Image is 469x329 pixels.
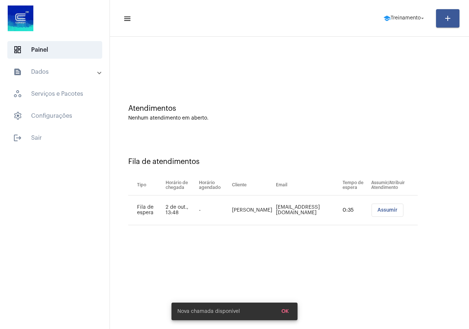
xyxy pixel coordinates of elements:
img: d4669ae0-8c07-2337-4f67-34b0df7f5ae4.jpeg [6,4,35,33]
span: Sair [7,129,102,147]
th: Tipo [128,175,164,195]
td: 0:35 [341,195,369,225]
td: [EMAIL_ADDRESS][DOMAIN_NAME] [274,195,341,225]
button: OK [276,305,295,318]
mat-icon: school [383,15,391,22]
mat-icon: sidenav icon [13,67,22,76]
span: Painel [7,41,102,59]
div: Atendimentos [128,105,451,113]
th: Horário de chegada [164,175,197,195]
span: sidenav icon [13,45,22,54]
th: Horário agendado [197,175,230,195]
mat-expansion-panel-header: sidenav iconDados [4,63,110,81]
mat-icon: arrow_drop_down [419,15,426,22]
span: Treinamento [391,16,421,21]
td: 2 de out., 13:48 [164,195,197,225]
span: Configurações [7,107,102,125]
mat-icon: add [443,14,452,23]
span: Assumir [377,208,398,213]
span: Nova chamada disponível [177,308,240,315]
mat-icon: sidenav icon [123,14,130,23]
td: [PERSON_NAME] [230,195,274,225]
th: Cliente [230,175,274,195]
button: Assumir [372,204,403,217]
mat-icon: sidenav icon [13,134,22,142]
td: - [197,195,230,225]
mat-panel-title: Dados [13,67,98,76]
span: sidenav icon [13,89,22,98]
th: Tempo de espera [341,175,369,195]
span: OK [281,309,289,314]
th: Email [274,175,341,195]
td: Fila de espera [128,195,164,225]
div: Fila de atendimentos [128,158,451,166]
div: Nenhum atendimento em aberto. [128,116,451,121]
button: Treinamento [379,11,430,26]
mat-chip-list: selection [371,204,418,217]
span: sidenav icon [13,112,22,120]
span: Serviços e Pacotes [7,85,102,103]
th: Assumir/Atribuir Atendimento [369,175,418,195]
